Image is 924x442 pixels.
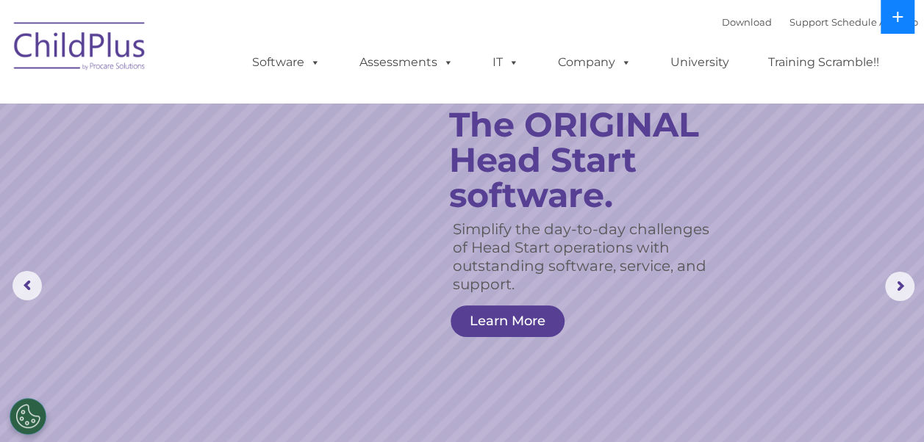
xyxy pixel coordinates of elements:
span: Phone number [204,157,267,168]
rs-layer: The ORIGINAL Head Start software. [449,107,737,213]
a: Software [237,48,335,77]
a: Support [789,16,828,28]
span: Last name [204,97,249,108]
rs-layer: Simplify the day-to-day challenges of Head Start operations with outstanding software, service, a... [453,220,723,294]
a: Schedule A Demo [831,16,918,28]
a: Download [722,16,772,28]
a: Assessments [345,48,468,77]
a: Training Scramble!! [753,48,894,77]
a: Learn More [451,305,565,337]
button: Cookies Settings [10,398,46,435]
img: ChildPlus by Procare Solutions [7,12,154,85]
a: IT [478,48,534,77]
a: University [656,48,744,77]
font: | [722,16,918,28]
a: Company [543,48,646,77]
